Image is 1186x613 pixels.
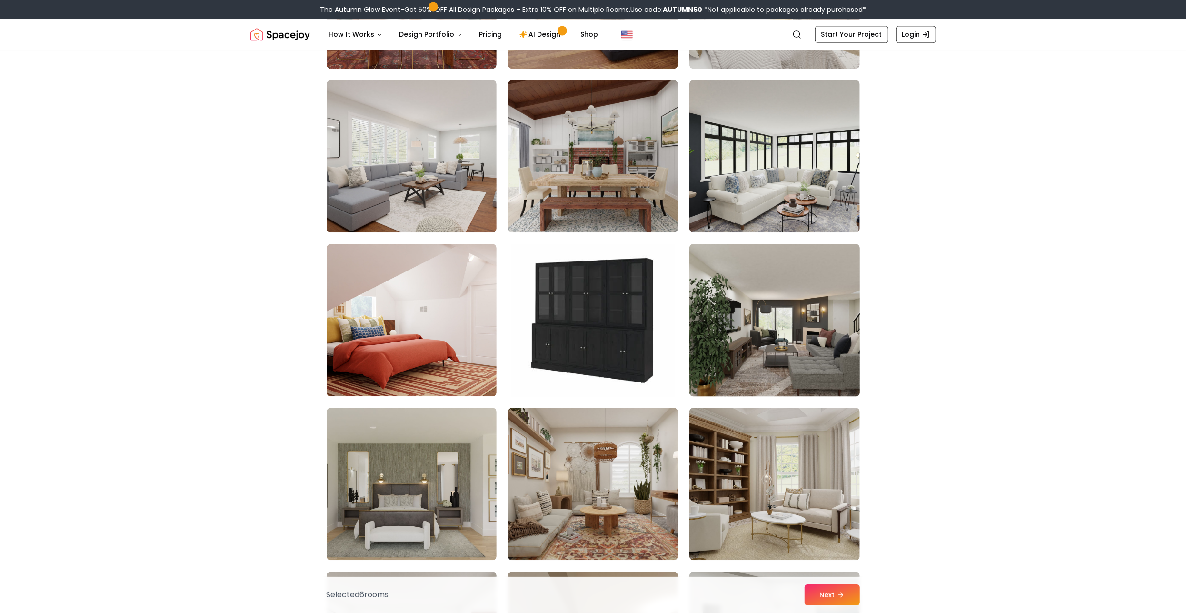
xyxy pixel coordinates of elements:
p: Selected 6 room s [327,589,389,601]
span: *Not applicable to packages already purchased* [702,5,866,14]
img: United States [621,29,633,40]
img: Room room-40 [327,80,497,232]
a: Pricing [472,25,510,44]
button: How It Works [321,25,390,44]
nav: Global [250,19,936,50]
img: Room room-42 [689,80,859,232]
img: Room room-45 [685,240,864,400]
span: Use code: [630,5,702,14]
nav: Main [321,25,606,44]
a: Login [896,26,936,43]
img: Room room-43 [327,244,497,396]
img: Room room-44 [508,244,678,396]
div: The Autumn Glow Event-Get 50% OFF All Design Packages + Extra 10% OFF on Multiple Rooms. [320,5,866,14]
img: Room room-46 [327,408,497,560]
img: Room room-41 [508,80,678,232]
b: AUTUMN50 [663,5,702,14]
a: AI Design [512,25,571,44]
a: Shop [573,25,606,44]
button: Design Portfolio [392,25,470,44]
a: Spacejoy [250,25,310,44]
img: Room room-48 [689,408,859,560]
button: Next [805,584,860,605]
a: Start Your Project [815,26,888,43]
img: Room room-47 [508,408,678,560]
img: Spacejoy Logo [250,25,310,44]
